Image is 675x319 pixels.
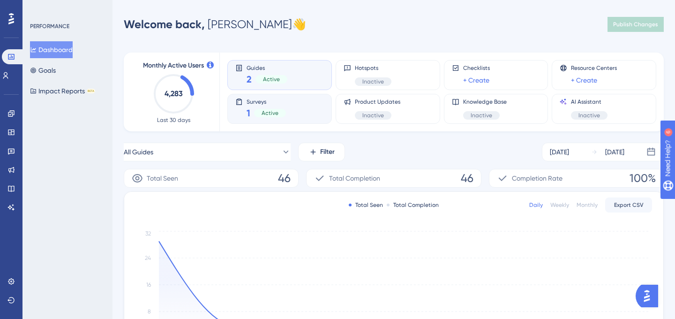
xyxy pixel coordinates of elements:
[145,255,151,261] tspan: 24
[148,308,151,315] tspan: 8
[124,143,291,161] button: All Guides
[262,109,278,117] span: Active
[147,173,178,184] span: Total Seen
[578,112,600,119] span: Inactive
[263,76,280,83] span: Active
[124,17,205,31] span: Welcome back,
[577,201,598,209] div: Monthly
[298,143,345,161] button: Filter
[571,64,617,72] span: Resource Centers
[30,23,69,30] div: PERFORMANCE
[143,60,204,71] span: Monthly Active Users
[146,281,151,288] tspan: 16
[550,201,569,209] div: Weekly
[605,146,624,158] div: [DATE]
[22,2,59,14] span: Need Help?
[30,62,56,79] button: Goals
[355,98,400,106] span: Product Updates
[463,64,490,72] span: Checklists
[30,41,73,58] button: Dashboard
[247,64,287,71] span: Guides
[165,89,183,98] text: 4,283
[461,171,473,186] span: 46
[124,17,306,32] div: [PERSON_NAME] 👋
[320,146,335,158] span: Filter
[87,89,95,93] div: BETA
[387,201,439,209] div: Total Completion
[247,73,252,86] span: 2
[65,5,68,12] div: 6
[247,106,250,120] span: 1
[529,201,543,209] div: Daily
[630,171,656,186] span: 100%
[607,17,664,32] button: Publish Changes
[247,98,286,105] span: Surveys
[614,201,644,209] span: Export CSV
[512,173,562,184] span: Completion Rate
[463,75,489,86] a: + Create
[463,98,507,106] span: Knowledge Base
[278,171,291,186] span: 46
[349,201,383,209] div: Total Seen
[145,230,151,237] tspan: 32
[550,146,569,158] div: [DATE]
[355,64,391,72] span: Hotspots
[362,78,384,85] span: Inactive
[636,282,664,310] iframe: UserGuiding AI Assistant Launcher
[571,98,607,106] span: AI Assistant
[571,75,597,86] a: + Create
[30,83,95,99] button: Impact ReportsBETA
[362,112,384,119] span: Inactive
[329,173,380,184] span: Total Completion
[124,146,153,158] span: All Guides
[605,197,652,213] button: Export CSV
[471,112,492,119] span: Inactive
[613,21,658,28] span: Publish Changes
[157,116,190,124] span: Last 30 days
